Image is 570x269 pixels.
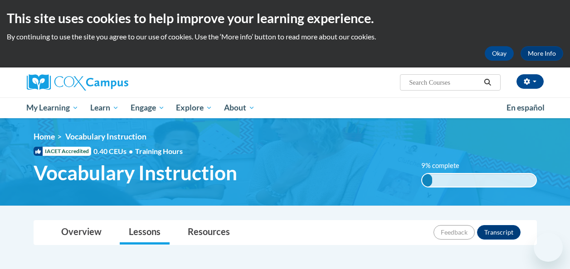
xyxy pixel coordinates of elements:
span: Vocabulary Instruction [34,161,237,185]
a: Overview [52,221,111,245]
button: Transcript [477,225,521,240]
span: • [129,147,133,155]
a: Home [34,132,55,141]
a: About [218,97,261,118]
a: En español [501,98,551,117]
a: Resources [179,221,239,245]
label: 9% complete [421,161,473,171]
span: My Learning [26,102,78,113]
span: Explore [176,102,212,113]
a: Cox Campus [27,74,190,91]
img: Cox Campus [27,74,128,91]
span: About [224,102,255,113]
span: Engage [131,102,165,113]
a: Lessons [120,221,170,245]
div: 9% complete [422,174,433,187]
a: Explore [170,97,218,118]
a: My Learning [21,97,85,118]
a: Engage [125,97,171,118]
button: Okay [485,46,514,61]
span: Training Hours [135,147,183,155]
span: 0.40 CEUs [93,146,135,156]
h2: This site uses cookies to help improve your learning experience. [7,9,563,27]
span: IACET Accredited [34,147,91,156]
iframe: Button to launch messaging window [534,233,563,262]
a: More Info [521,46,563,61]
span: Learn [90,102,119,113]
button: Feedback [434,225,475,240]
span: En español [507,103,545,112]
p: By continuing to use the site you agree to our use of cookies. Use the ‘More info’ button to read... [7,32,563,42]
span: Vocabulary Instruction [65,132,146,141]
a: Learn [84,97,125,118]
input: Search Courses [408,77,481,88]
button: Account Settings [516,74,544,89]
div: Main menu [20,97,551,118]
button: Search [481,77,494,88]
